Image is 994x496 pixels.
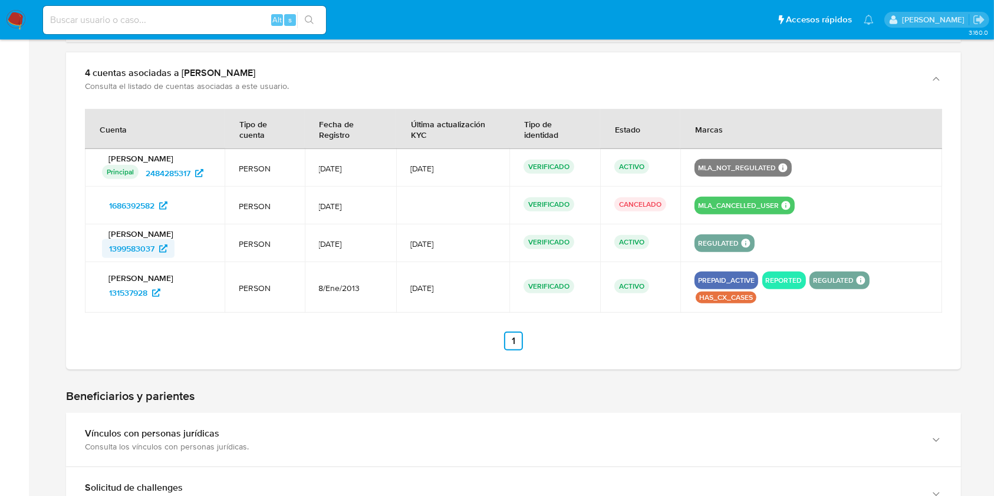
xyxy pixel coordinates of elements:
[43,12,326,28] input: Buscar usuario o caso...
[272,14,282,25] span: Alt
[297,12,321,28] button: search-icon
[786,14,852,26] span: Accesos rápidos
[288,14,292,25] span: s
[902,14,969,25] p: valentina.santellan@mercadolibre.com
[973,14,985,26] a: Salir
[864,15,874,25] a: Notificaciones
[969,28,988,37] span: 3.160.0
